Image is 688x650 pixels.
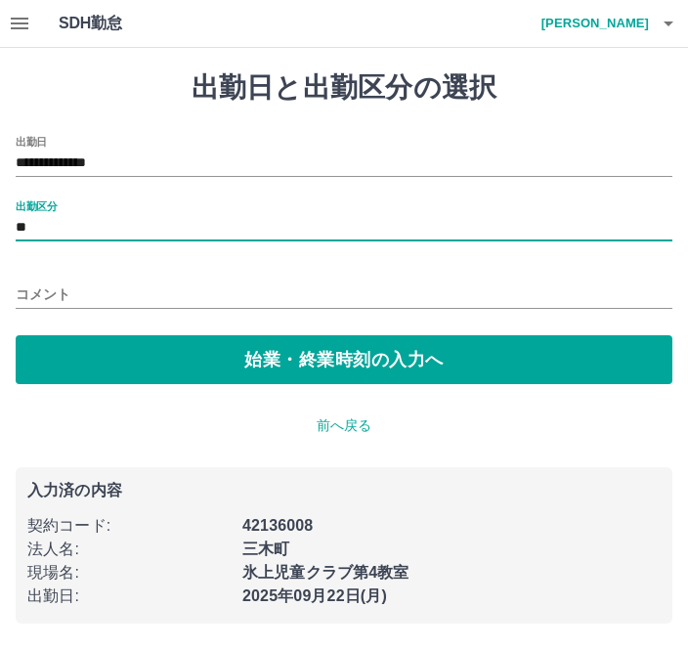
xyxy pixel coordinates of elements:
b: 2025年09月22日(月) [242,587,387,604]
p: 入力済の内容 [27,483,661,498]
p: 法人名 : [27,538,231,561]
b: 三木町 [242,541,289,557]
p: 契約コード : [27,514,231,538]
p: 出勤日 : [27,585,231,608]
label: 出勤区分 [16,198,57,213]
label: 出勤日 [16,134,47,149]
p: 前へ戻る [16,415,672,436]
button: 始業・終業時刻の入力へ [16,335,672,384]
b: 氷上児童クラブ第4教室 [242,564,409,581]
h1: 出勤日と出勤区分の選択 [16,71,672,105]
b: 42136008 [242,517,313,534]
p: 現場名 : [27,561,231,585]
